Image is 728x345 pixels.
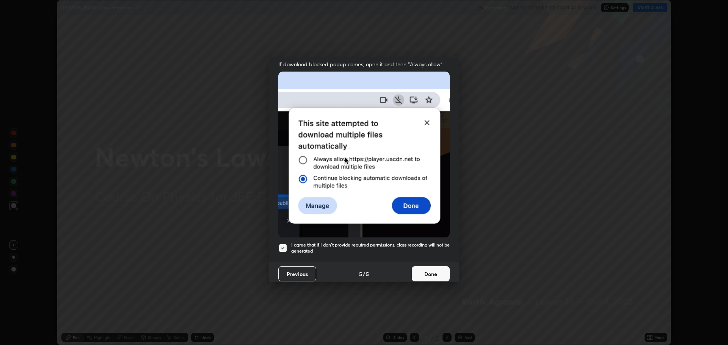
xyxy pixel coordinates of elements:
h5: I agree that if I don't provide required permissions, class recording will not be generated [291,242,450,254]
button: Done [412,266,450,281]
h4: / [363,270,365,278]
button: Previous [278,266,316,281]
h4: 5 [359,270,362,278]
h4: 5 [366,270,369,278]
span: If download blocked popup comes, open it and then "Always allow": [278,61,450,68]
img: downloads-permission-blocked.gif [278,72,450,237]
